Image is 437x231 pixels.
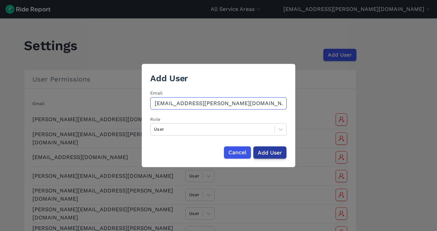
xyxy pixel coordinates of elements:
[150,90,287,96] label: Email
[150,72,287,84] h3: Add User
[228,148,246,157] span: Cancel
[253,146,286,159] input: Add User
[150,97,287,110] input: iona@sunnycity.gov
[150,117,160,122] label: Role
